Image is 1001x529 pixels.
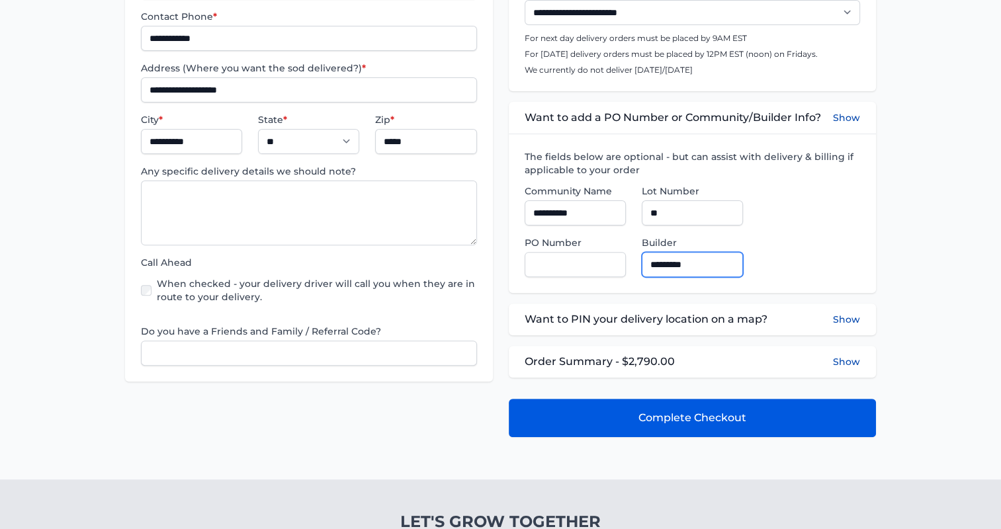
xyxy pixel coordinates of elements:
[509,399,876,437] button: Complete Checkout
[141,256,476,269] label: Call Ahead
[375,113,476,126] label: Zip
[525,150,860,177] label: The fields below are optional - but can assist with delivery & billing if applicable to your order
[141,165,476,178] label: Any specific delivery details we should note?
[833,110,860,126] button: Show
[258,113,359,126] label: State
[642,236,743,249] label: Builder
[525,311,767,327] span: Want to PIN your delivery location on a map?
[525,49,860,60] p: For [DATE] delivery orders must be placed by 12PM EST (noon) on Fridays.
[141,10,476,23] label: Contact Phone
[141,61,476,75] label: Address (Where you want the sod delivered?)
[525,236,626,249] label: PO Number
[141,325,476,338] label: Do you have a Friends and Family / Referral Code?
[525,184,626,198] label: Community Name
[525,354,675,370] span: Order Summary - $2,790.00
[525,33,860,44] p: For next day delivery orders must be placed by 9AM EST
[525,110,821,126] span: Want to add a PO Number or Community/Builder Info?
[141,113,242,126] label: City
[525,65,860,75] p: We currently do not deliver [DATE]/[DATE]
[833,311,860,327] button: Show
[833,355,860,368] button: Show
[638,410,746,426] span: Complete Checkout
[157,277,476,304] label: When checked - your delivery driver will call you when they are in route to your delivery.
[642,184,743,198] label: Lot Number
